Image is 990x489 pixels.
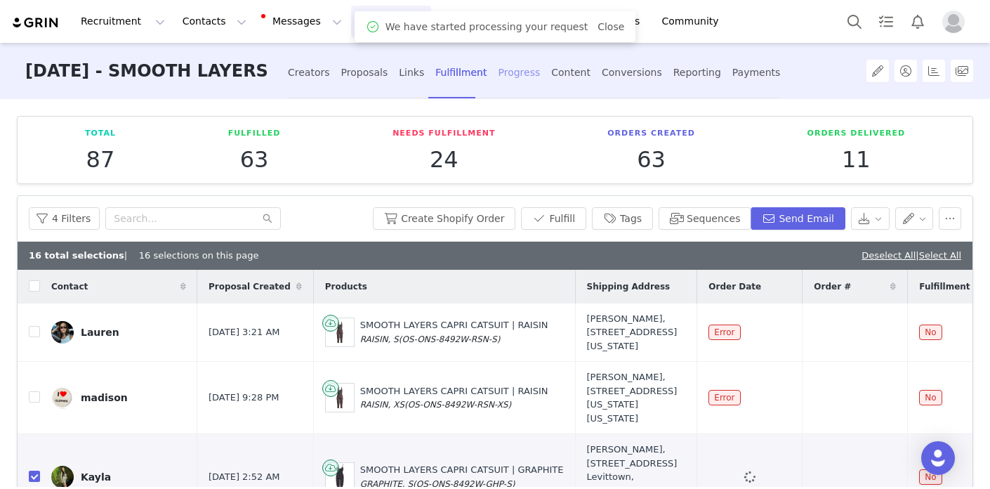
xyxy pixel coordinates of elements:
button: Sequences [659,207,751,230]
button: Profile [934,11,979,33]
p: Fulfilled [228,128,281,140]
p: Needs Fulfillment [392,128,495,140]
div: Reporting [673,54,721,91]
button: 4 Filters [29,207,100,230]
div: Open Intercom Messenger [921,441,955,475]
div: | 16 selections on this page [29,249,258,263]
button: Messages [256,6,350,37]
div: [PERSON_NAME], [STREET_ADDRESS][US_STATE] [587,312,686,353]
button: Send Email [751,207,845,230]
button: Contacts [174,6,255,37]
button: Search [839,6,870,37]
input: Search... [105,207,281,230]
p: 11 [807,147,906,172]
div: SMOOTH LAYERS CAPRI CATSUIT | RAISIN [360,318,548,346]
button: Create Shopify Order [373,207,515,230]
div: Payments [732,54,781,91]
button: Fulfill [521,207,586,230]
span: Contact [51,280,88,293]
img: SKIMS-LOUNGEWEAR-OS-ONS-8492W-RSN-FLT.jpg [326,318,354,346]
div: Creators [288,54,330,91]
a: Close [598,21,624,32]
button: Notifications [902,6,933,37]
span: Proposal Created [209,280,291,293]
a: Tasks [871,6,902,37]
div: SMOOTH LAYERS CAPRI CATSUIT | RAISIN [360,384,548,412]
a: Lauren [51,321,186,344]
p: Total [85,128,116,140]
div: Kayla [81,471,111,483]
a: Brands [597,6,652,37]
p: 87 [85,147,116,172]
b: 16 total selections [29,250,124,261]
div: Conversions [602,54,662,91]
span: GRAPHITE, S [360,479,413,489]
span: (OS-ONS-8492W-GHP-S) [413,479,515,489]
img: 9f41161b-c90f-4d9c-ab44-2375df212e8d.jpg [51,386,74,409]
p: Orders Delivered [807,128,906,140]
a: Community [654,6,734,37]
span: [DATE] 3:21 AM [209,325,280,339]
span: Error [708,390,740,405]
button: Recruitment [72,6,173,37]
button: Tags [592,207,653,230]
p: 63 [228,147,281,172]
span: Order Date [708,280,761,293]
span: (OS-ONS-8492W-RSN-S) [399,334,501,344]
a: Select All [919,250,961,261]
div: Links [399,54,424,91]
button: Reporting [509,6,596,37]
a: Kayla [51,466,186,488]
h3: [DATE] - SMOOTH LAYERS CAPRI CATSUIT [25,43,271,100]
i: icon: search [263,214,272,223]
span: RAISIN, XS [360,400,404,410]
img: d07b8657-d488-42c7-9633-8681d938b9d8.jpg [51,466,74,488]
span: We have started processing your request [385,20,588,34]
img: SKIMS-LOUNGEWEAR-OS-ONS-8492W-RSN-FLT.jpg [326,384,354,412]
div: Lauren [81,327,119,338]
div: madison [81,392,128,403]
div: [PERSON_NAME], [STREET_ADDRESS][US_STATE][US_STATE] [587,370,686,425]
p: 63 [607,147,695,172]
span: Products [325,280,367,293]
div: Fulfillment [435,54,487,91]
button: Program [351,6,431,37]
span: Error [708,325,740,340]
p: 24 [392,147,495,172]
div: Progress [498,54,540,91]
span: [DATE] 9:28 PM [209,391,279,405]
span: | [916,250,961,261]
img: grin logo [11,16,60,30]
span: RAISIN, S [360,334,399,344]
a: madison [51,386,186,409]
span: [DATE] 2:52 AM [209,470,280,484]
div: Content [551,54,590,91]
span: Shipping Address [587,280,671,293]
p: Orders Created [607,128,695,140]
img: 437353c3-4413-4311-b9f9-5c3f0687397a.jpg [51,321,74,344]
button: Content [432,6,508,37]
div: Proposals [341,54,388,91]
span: Order # [814,280,851,293]
a: Deselect All [862,250,916,261]
span: (OS-ONS-8492W-RSN-XS) [404,400,511,410]
img: placeholder-profile.jpg [942,11,965,33]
